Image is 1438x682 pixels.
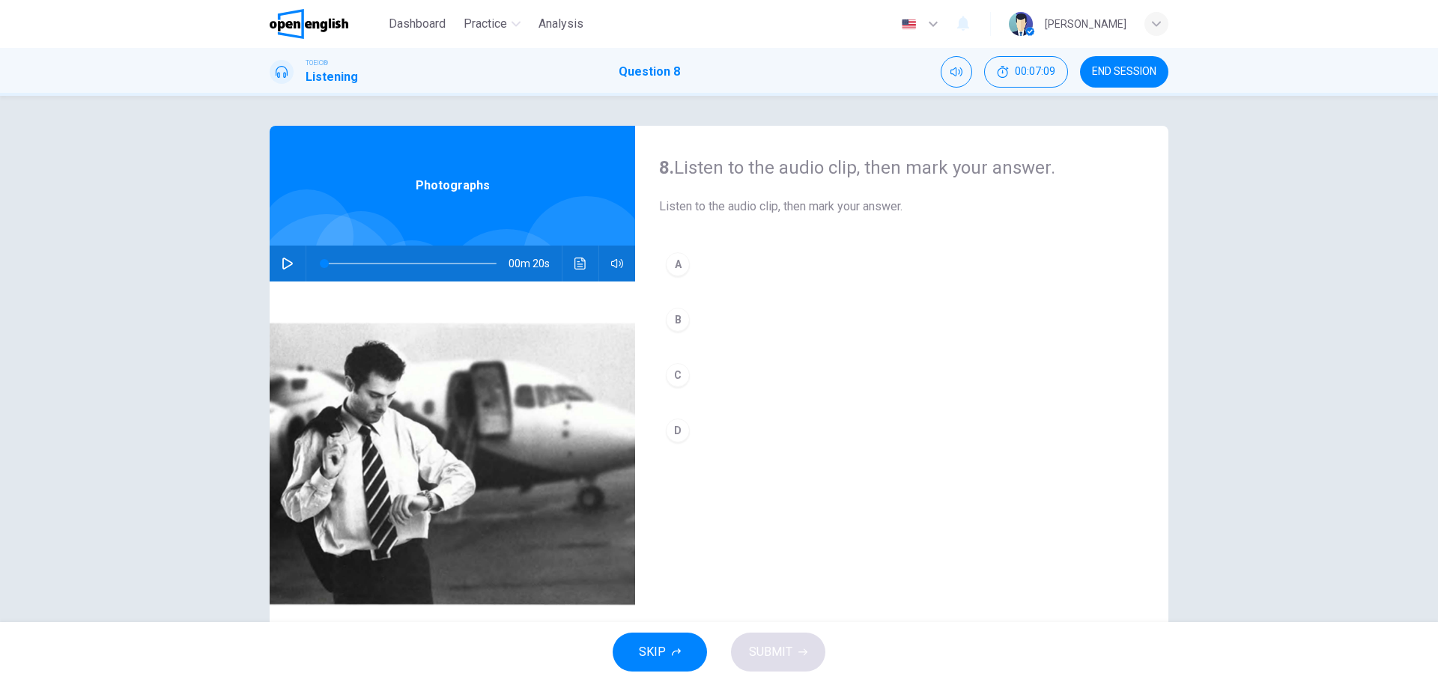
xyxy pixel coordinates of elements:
div: Hide [984,56,1068,88]
h4: Listen to the audio clip, then mark your answer. [659,156,1144,180]
button: C [659,356,1144,394]
h1: Question 8 [619,63,680,81]
span: Practice [464,15,507,33]
div: B [666,308,690,332]
button: END SESSION [1080,56,1168,88]
span: 00m 20s [509,246,562,281]
button: SKIP [613,633,707,672]
button: B [659,301,1144,338]
div: [PERSON_NAME] [1045,15,1126,33]
span: 00:07:09 [1015,66,1055,78]
button: Click to see the audio transcription [568,246,592,281]
img: Profile picture [1009,12,1033,36]
div: D [666,418,690,442]
span: TOEIC® [306,58,328,68]
button: Dashboard [383,10,452,37]
strong: 8. [659,157,674,178]
div: Mute [941,56,972,88]
img: en [899,19,918,30]
span: Photographs [416,177,490,195]
button: 00:07:09 [984,56,1068,88]
div: A [666,252,690,276]
a: OpenEnglish logo [270,9,383,39]
button: Practice [458,10,527,37]
span: Dashboard [389,15,446,33]
button: Analysis [533,10,589,37]
span: Analysis [539,15,583,33]
span: Listen to the audio clip, then mark your answer. [659,198,1144,216]
span: SKIP [639,642,666,663]
img: Photographs [270,281,635,646]
img: OpenEnglish logo [270,9,348,39]
div: C [666,363,690,387]
span: END SESSION [1092,66,1156,78]
button: A [659,246,1144,283]
button: D [659,412,1144,449]
h1: Listening [306,68,358,86]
